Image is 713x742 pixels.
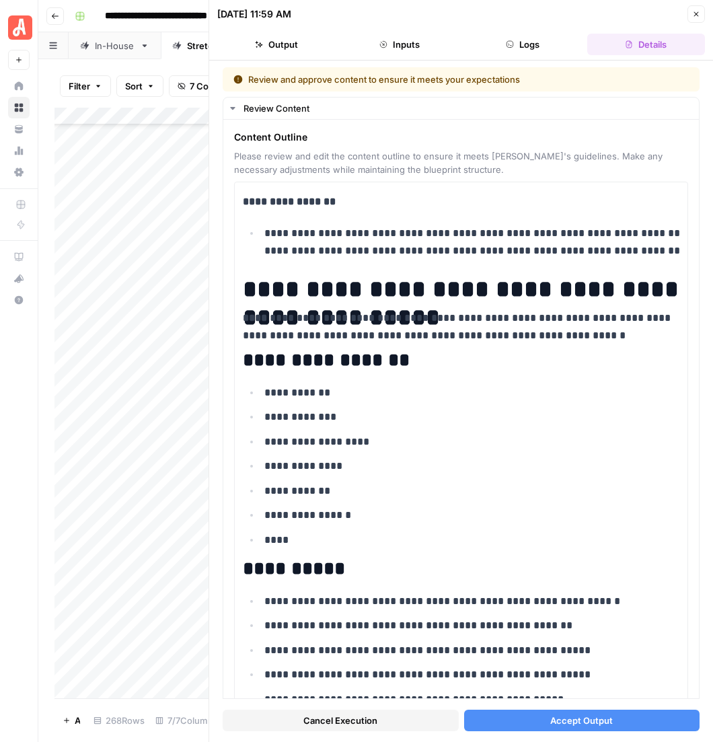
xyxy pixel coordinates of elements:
a: AirOps Academy [8,246,30,268]
span: 7 Columns [190,79,234,93]
button: Sort [116,75,163,97]
span: Accept Output [550,714,613,727]
button: Inputs [340,34,458,55]
button: Cancel Execution [223,710,459,731]
button: What's new? [8,268,30,289]
div: In-House [95,39,135,52]
span: Add Row [75,714,80,727]
a: In-House [69,32,161,59]
button: Review Content [223,98,699,119]
div: [DATE] 11:59 AM [217,7,291,21]
div: 268 Rows [88,710,150,731]
button: Details [587,34,705,55]
span: Please review and edit the content outline to ensure it meets [PERSON_NAME]'s guidelines. Make an... [234,149,688,176]
span: Cancel Execution [303,714,377,727]
button: Accept Output [464,710,700,731]
span: Filter [69,79,90,93]
span: Content Outline [234,131,688,144]
button: Logs [464,34,582,55]
div: What's new? [9,268,29,289]
button: Help + Support [8,289,30,311]
a: Home [8,75,30,97]
div: Stretch [187,39,219,52]
button: 7 Columns [169,75,243,97]
button: Filter [60,75,111,97]
div: Review Content [243,102,691,115]
a: Usage [8,140,30,161]
a: Stretch [161,32,245,59]
div: Review and approve content to ensure it meets your expectations [233,73,605,86]
img: Angi Logo [8,15,32,40]
button: Output [217,34,335,55]
a: Browse [8,97,30,118]
span: Sort [125,79,143,93]
a: Settings [8,161,30,183]
button: Add Row [54,710,88,731]
div: 7/7 Columns [150,710,223,731]
a: Your Data [8,118,30,140]
button: Workspace: Angi [8,11,30,44]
